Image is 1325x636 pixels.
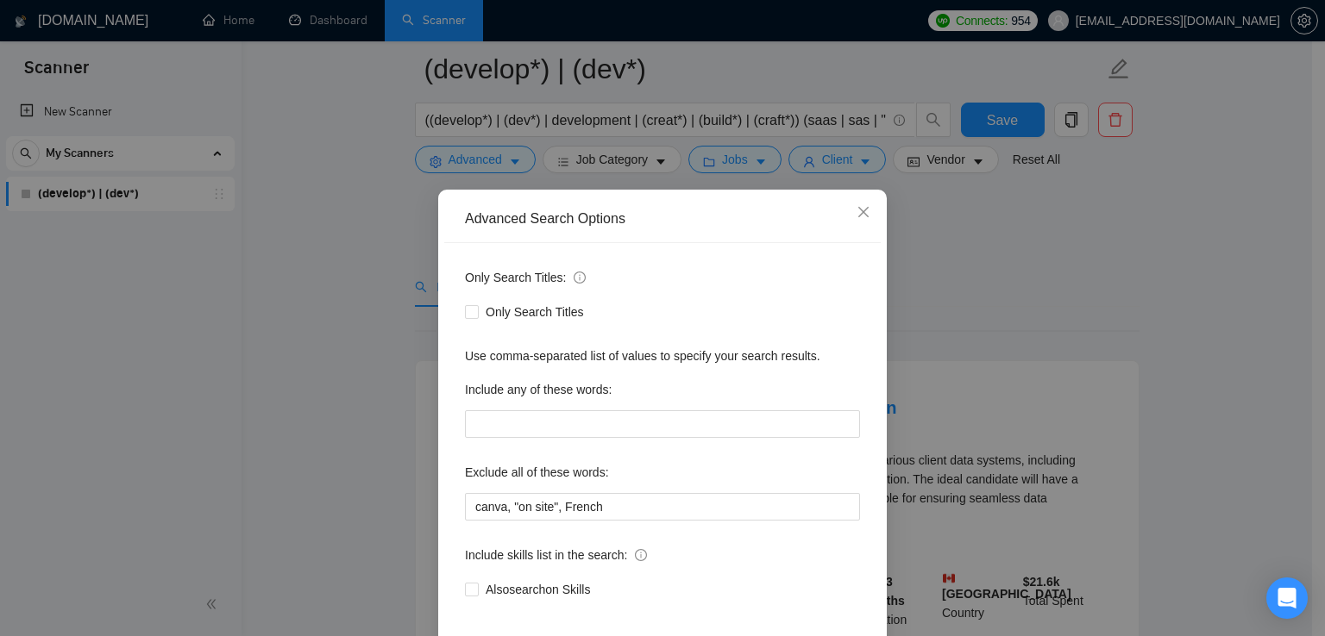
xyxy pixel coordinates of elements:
[857,205,870,219] span: close
[465,376,612,403] label: Include any of these words:
[479,580,597,599] span: Also search on Skills
[465,458,609,486] label: Exclude all of these words:
[635,549,647,561] span: info-circle
[465,268,586,287] span: Only Search Titles:
[840,190,887,236] button: Close
[465,346,860,365] div: Use comma-separated list of values to specify your search results.
[1266,577,1308,619] div: Open Intercom Messenger
[574,271,586,284] span: info-circle
[479,302,591,321] span: Only Search Titles
[465,209,860,228] div: Advanced Search Options
[465,546,647,564] span: Include skills list in the search:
